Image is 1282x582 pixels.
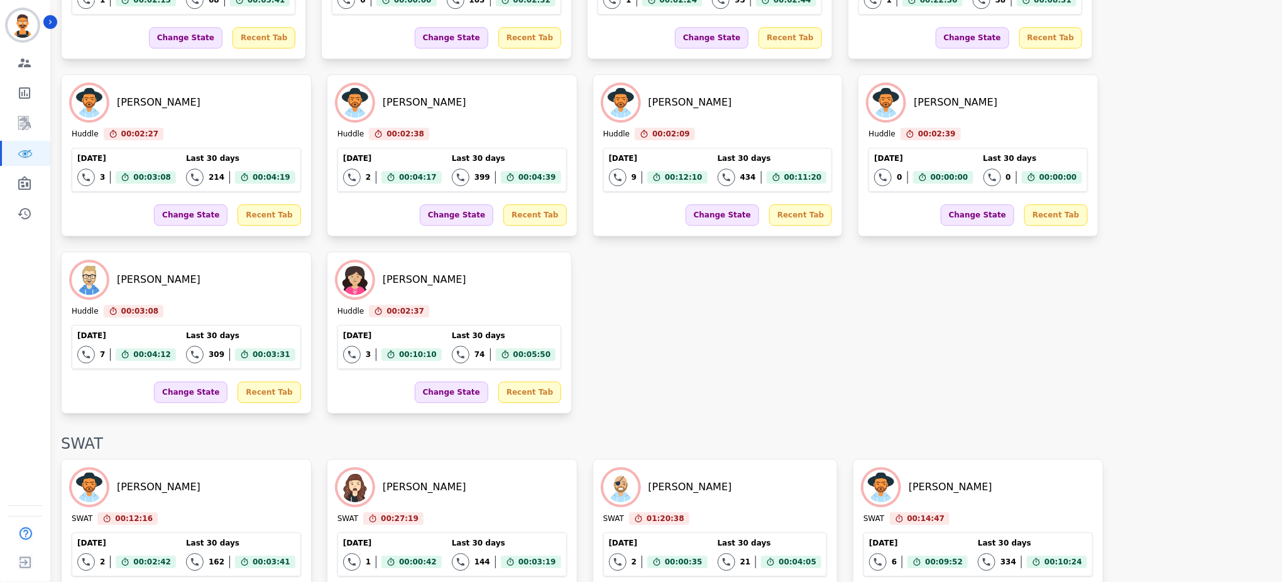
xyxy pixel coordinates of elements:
[603,513,624,525] div: SWAT
[383,95,466,110] div: [PERSON_NAME]
[386,305,424,317] span: 00:02:37
[238,382,300,403] div: Recent Tab
[647,512,684,525] span: 01:20:38
[892,557,897,567] div: 6
[718,153,827,163] div: Last 30 days
[1044,556,1082,568] span: 00:10:24
[186,331,295,341] div: Last 30 days
[343,538,442,548] div: [DATE]
[121,128,159,140] span: 00:02:27
[1039,171,1077,184] span: 00:00:00
[498,382,561,403] div: Recent Tab
[784,171,822,184] span: 00:11:20
[769,204,832,226] div: Recent Tab
[383,272,466,287] div: [PERSON_NAME]
[518,171,556,184] span: 00:04:39
[609,538,708,548] div: [DATE]
[1006,172,1011,182] div: 0
[1024,204,1087,226] div: Recent Tab
[337,129,364,140] div: Huddle
[117,480,200,495] div: [PERSON_NAME]
[609,153,708,163] div: [DATE]
[72,129,99,140] div: Huddle
[914,95,997,110] div: [PERSON_NAME]
[603,85,638,120] img: Avatar
[253,348,290,361] span: 00:03:31
[337,262,373,297] img: Avatar
[931,171,968,184] span: 00:00:00
[632,557,637,567] div: 2
[686,204,759,226] div: Change State
[925,556,963,568] span: 00:09:52
[186,153,295,163] div: Last 30 days
[383,480,466,495] div: [PERSON_NAME]
[337,306,364,317] div: Huddle
[1019,27,1082,48] div: Recent Tab
[863,513,884,525] div: SWAT
[452,538,561,548] div: Last 30 days
[337,513,358,525] div: SWAT
[718,538,821,548] div: Last 30 days
[740,557,751,567] div: 21
[474,557,490,567] div: 144
[399,171,437,184] span: 00:04:17
[100,557,105,567] div: 2
[675,27,748,48] div: Change State
[209,172,224,182] div: 214
[897,172,902,182] div: 0
[117,272,200,287] div: [PERSON_NAME]
[121,305,159,317] span: 00:03:08
[909,480,992,495] div: [PERSON_NAME]
[918,128,956,140] span: 00:02:39
[869,538,968,548] div: [DATE]
[665,171,703,184] span: 00:12:10
[61,434,1269,454] div: SWAT
[381,512,419,525] span: 00:27:19
[253,171,290,184] span: 00:04:19
[337,85,373,120] img: Avatar
[72,85,107,120] img: Avatar
[133,171,171,184] span: 00:03:08
[513,348,551,361] span: 00:05:50
[978,538,1087,548] div: Last 30 days
[149,27,222,48] div: Change State
[343,331,442,341] div: [DATE]
[77,153,176,163] div: [DATE]
[868,85,904,120] img: Avatar
[72,262,107,297] img: Avatar
[399,556,437,568] span: 00:00:42
[415,27,488,48] div: Change State
[337,469,373,505] img: Avatar
[759,27,821,48] div: Recent Tab
[1000,557,1016,567] div: 334
[503,204,566,226] div: Recent Tab
[366,557,371,567] div: 1
[115,512,153,525] span: 00:12:16
[366,349,371,360] div: 3
[209,557,224,567] div: 162
[100,172,105,182] div: 3
[117,95,200,110] div: [PERSON_NAME]
[474,349,485,360] div: 74
[77,538,176,548] div: [DATE]
[366,172,371,182] div: 2
[632,172,637,182] div: 9
[941,204,1014,226] div: Change State
[72,469,107,505] img: Avatar
[133,348,171,361] span: 00:04:12
[399,348,437,361] span: 00:10:10
[652,128,690,140] span: 00:02:09
[415,382,488,403] div: Change State
[72,306,99,317] div: Huddle
[452,153,561,163] div: Last 30 days
[72,513,92,525] div: SWAT
[386,128,424,140] span: 00:02:38
[253,556,290,568] span: 00:03:41
[983,153,1082,163] div: Last 30 days
[233,27,295,48] div: Recent Tab
[343,153,442,163] div: [DATE]
[452,331,556,341] div: Last 30 days
[874,153,973,163] div: [DATE]
[8,10,38,40] img: Bordered avatar
[154,382,227,403] div: Change State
